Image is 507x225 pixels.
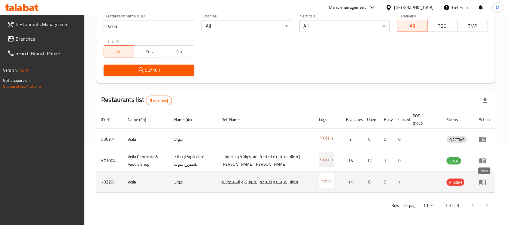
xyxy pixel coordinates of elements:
span: TMP [460,22,485,30]
th: Open [363,110,379,129]
td: 0 [394,150,408,171]
td: 12 [363,150,379,171]
label: Delivery [401,14,416,18]
td: 16 [342,150,363,171]
td: 0 [394,129,408,150]
button: All [104,45,134,57]
div: Export file [478,93,493,108]
td: 0 [379,129,394,150]
td: 0 [379,171,394,193]
div: Total records count [146,96,172,105]
span: Name (Ar) [175,116,200,123]
td: 1 [379,150,394,171]
button: All [397,20,427,32]
div: OPEN [447,157,461,165]
span: M [496,4,500,11]
input: Search for restaurant name or ID.. [104,20,194,32]
th: Action [474,110,495,129]
img: Voila [319,131,334,146]
p: Rows per page: [392,202,419,209]
table: enhanced table [96,110,495,193]
div: Menu-management [329,4,366,11]
span: ID [101,116,113,123]
span: OPEN [447,158,461,165]
td: فوالا الفرنسية لصناعة الشيكولاتة و الحلويات ( [PERSON_NAME] [PERSON_NAME] ) [217,150,314,171]
span: All [106,47,132,56]
label: Upsell [108,39,119,44]
td: فوالا [170,171,217,193]
td: 1 [394,171,408,193]
p: 1-3 of 3 [445,202,460,209]
button: TGO [427,20,458,32]
div: Menu [479,136,490,143]
td: Voila [123,171,169,193]
span: Version: [3,66,18,74]
td: Voila Chocolate & Pastry Shop [123,150,169,171]
div: Rows per page: [421,201,436,210]
span: INACTIVE [447,136,467,143]
th: Branches [342,110,363,129]
span: Yes [137,47,162,56]
a: Search Branch Phone [2,46,85,60]
td: Voila [123,129,169,150]
td: 3 [342,129,363,150]
div: All [202,20,292,32]
td: 0 [363,129,379,150]
td: فوالا الفرنسية لصناعة الحلويات و الشيكولاته [217,171,314,193]
span: All [400,22,425,30]
button: Yes [134,45,164,57]
span: POS group [413,112,435,127]
div: All [299,20,390,32]
span: Ref. Name [221,116,247,123]
th: Busy [379,110,394,129]
span: Status [447,116,466,123]
th: Closed [394,110,408,129]
button: TMP [457,20,488,32]
span: Get support on: [3,76,31,84]
div: [GEOGRAPHIC_DATA] [394,4,434,11]
span: 1.0.0 [19,66,28,74]
button: Search [104,65,194,76]
span: Restaurants Management [16,21,80,28]
button: No [164,45,194,57]
td: 703204 [96,171,123,193]
img: Voila Chocolate & Pastry Shop [319,152,334,167]
span: HIDDEN [447,179,465,186]
span: No [167,47,192,56]
a: Restaurants Management [2,17,85,32]
td: 506374 [96,129,123,150]
td: فوالا شوكليت اند باستري شوب [170,150,217,171]
td: 14 [342,171,363,193]
div: Menu [479,157,490,164]
img: Voila [319,173,334,188]
span: Search [108,66,190,74]
span: Branches [16,35,80,42]
span: TGO [430,22,455,30]
span: Search Branch Phone [16,50,80,57]
a: Support.OpsPlatform [3,82,41,90]
td: 671004 [96,150,123,171]
td: فوالا [170,129,217,150]
a: Branches [2,32,85,46]
span: Name (En) [128,116,154,123]
th: Logo [314,110,342,129]
span: 3 record(s) [146,98,172,103]
h2: Restaurants list [101,95,172,105]
td: 0 [363,171,379,193]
